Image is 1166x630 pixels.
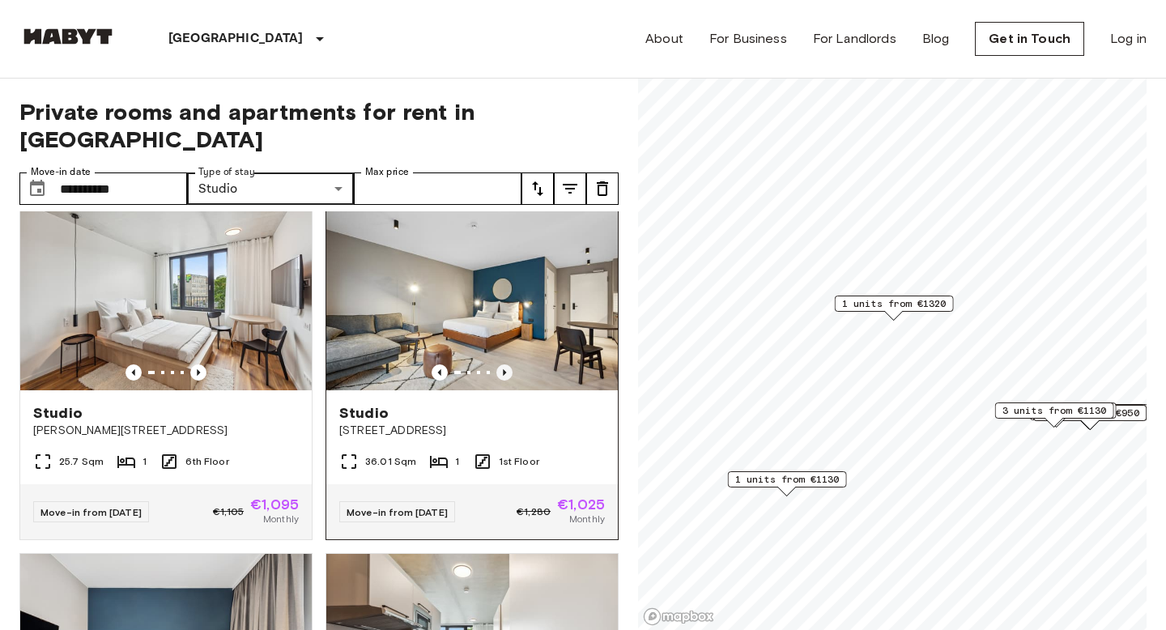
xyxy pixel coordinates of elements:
span: €1,280 [517,504,551,519]
img: Habyt [19,28,117,45]
span: €1,105 [213,504,244,519]
a: About [645,29,683,49]
button: tune [521,172,554,205]
div: Map marker [835,296,954,321]
label: Type of stay [198,165,255,179]
div: Studio [187,172,355,205]
a: Marketing picture of unit DE-01-186-625-01Previous imagePrevious imageStudio[PERSON_NAME][STREET_... [19,195,313,540]
button: Previous image [126,364,142,381]
span: Monthly [263,512,299,526]
span: Studio [33,403,83,423]
div: Map marker [995,402,1114,428]
span: Move-in from [DATE] [40,506,142,518]
a: Get in Touch [975,22,1084,56]
div: Map marker [728,471,847,496]
span: 1 units from €1130 [735,472,840,487]
img: Marketing picture of unit DE-01-186-625-01 [20,196,312,390]
span: 1st Floor [499,454,539,469]
span: 1 [143,454,147,469]
p: [GEOGRAPHIC_DATA] [168,29,304,49]
span: €1,025 [557,497,605,512]
label: Move-in date [31,165,91,179]
a: Blog [922,29,950,49]
a: Log in [1110,29,1147,49]
button: Previous image [190,364,206,381]
a: Marketing picture of unit DE-01-484-105-01Previous imagePrevious imageStudio[STREET_ADDRESS]36.01... [326,195,619,540]
span: Studio [339,403,389,423]
button: tune [554,172,586,205]
label: Max price [365,165,409,179]
a: For Landlords [813,29,896,49]
a: Mapbox logo [643,607,714,626]
img: Marketing picture of unit DE-01-484-105-01 [326,196,618,390]
span: 1 units from €1320 [842,296,947,311]
span: [PERSON_NAME][STREET_ADDRESS] [33,423,299,439]
button: Choose date, selected date is 20 Sep 2025 [21,172,53,205]
span: 2 units from €950 [1040,406,1139,420]
button: Previous image [496,364,513,381]
span: Private rooms and apartments for rent in [GEOGRAPHIC_DATA] [19,98,619,153]
a: For Business [709,29,787,49]
span: Move-in from [DATE] [347,506,448,518]
span: 6th Floor [185,454,228,469]
span: 3 units from €1130 [1002,403,1107,418]
div: Map marker [998,402,1117,428]
span: [STREET_ADDRESS] [339,423,605,439]
button: tune [586,172,619,205]
span: Monthly [569,512,605,526]
span: €1,095 [250,497,299,512]
span: 1 [455,454,459,469]
span: 36.01 Sqm [365,454,416,469]
span: 25.7 Sqm [59,454,104,469]
button: Previous image [432,364,448,381]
